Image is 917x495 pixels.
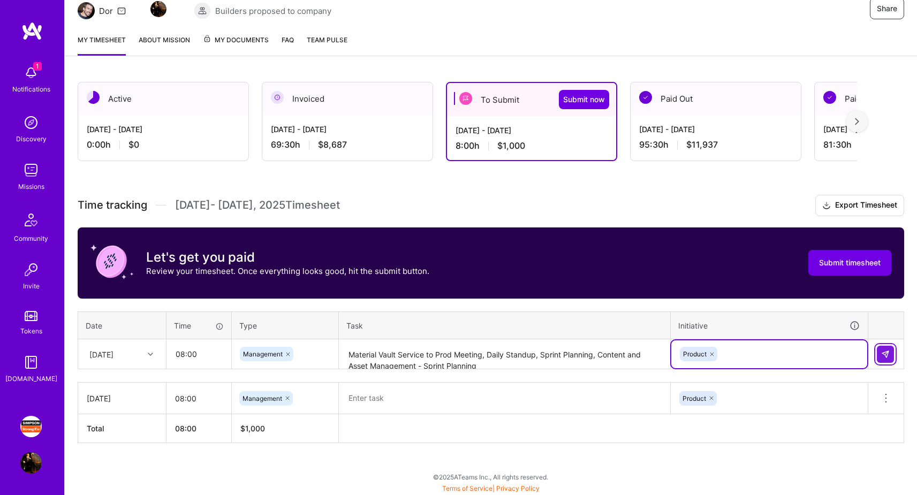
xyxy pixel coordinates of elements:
[683,350,707,358] span: Product
[64,463,917,490] div: © 2025 ATeams Inc., All rights reserved.
[203,34,269,46] span: My Documents
[215,5,331,17] span: Builders proposed to company
[78,311,166,339] th: Date
[678,319,860,332] div: Initiative
[78,82,248,115] div: Active
[232,311,339,339] th: Type
[271,91,284,104] img: Invoiced
[20,62,42,83] img: bell
[18,181,44,192] div: Missions
[340,340,669,369] textarea: Material Vault Service to Prod Meeting, Daily Standup, Sprint Planning, Content and Asset Managem...
[271,124,424,135] div: [DATE] - [DATE]
[456,125,608,136] div: [DATE] - [DATE]
[18,416,44,437] a: Simpson Strong-Tie: Product Management for Platform
[20,112,42,133] img: discovery
[20,259,42,280] img: Invite
[175,199,340,212] span: [DATE] - [DATE] , 2025 Timesheet
[282,34,294,56] a: FAQ
[139,34,190,56] a: About Mission
[339,311,671,339] th: Task
[318,139,347,150] span: $8,687
[18,207,44,233] img: Community
[271,139,424,150] div: 69:30 h
[87,91,100,104] img: Active
[20,159,42,181] img: teamwork
[459,92,472,105] img: To Submit
[496,484,540,492] a: Privacy Policy
[90,240,133,283] img: coin
[822,200,831,211] i: icon Download
[166,384,231,413] input: HH:MM
[87,393,157,404] div: [DATE]
[14,233,48,244] div: Community
[33,62,42,71] span: 1
[819,257,881,268] span: Submit timesheet
[683,394,706,402] span: Product
[117,6,126,15] i: icon Mail
[20,325,42,337] div: Tokens
[78,414,166,443] th: Total
[877,346,895,363] div: null
[128,139,139,150] span: $0
[20,452,42,474] img: User Avatar
[99,5,113,17] div: Dor
[447,83,616,116] div: To Submit
[855,118,859,125] img: right
[686,139,718,150] span: $11,937
[16,133,47,144] div: Discovery
[307,34,347,56] a: Team Pulse
[497,140,525,151] span: $1,000
[87,124,240,135] div: [DATE] - [DATE]
[148,352,153,357] i: icon Chevron
[21,21,43,41] img: logo
[639,124,792,135] div: [DATE] - [DATE]
[262,82,433,115] div: Invoiced
[78,199,147,212] span: Time tracking
[639,91,652,104] img: Paid Out
[78,34,126,56] a: My timesheet
[166,414,232,443] th: 08:00
[174,320,224,331] div: Time
[78,2,95,19] img: Team Architect
[242,394,282,402] span: Management
[442,484,540,492] span: |
[203,34,269,56] a: My Documents
[877,3,897,14] span: Share
[823,91,836,104] img: Paid Out
[150,1,166,17] img: Team Member Avatar
[456,140,608,151] div: 8:00 h
[808,250,891,276] button: Submit timesheet
[25,311,37,321] img: tokens
[146,265,429,277] p: Review your timesheet. Once everything looks good, hit the submit button.
[18,452,44,474] a: User Avatar
[12,83,50,95] div: Notifications
[631,82,801,115] div: Paid Out
[639,139,792,150] div: 95:30 h
[307,36,347,44] span: Team Pulse
[89,348,113,360] div: [DATE]
[87,139,240,150] div: 0:00 h
[243,350,283,358] span: Management
[23,280,40,292] div: Invite
[442,484,492,492] a: Terms of Service
[563,94,605,105] span: Submit now
[240,424,265,433] span: $ 1,000
[815,195,904,216] button: Export Timesheet
[20,416,42,437] img: Simpson Strong-Tie: Product Management for Platform
[5,373,57,384] div: [DOMAIN_NAME]
[167,340,231,368] input: HH:MM
[559,90,609,109] button: Submit now
[146,249,429,265] h3: Let's get you paid
[194,2,211,19] img: Builders proposed to company
[20,352,42,373] img: guide book
[881,350,890,359] img: Submit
